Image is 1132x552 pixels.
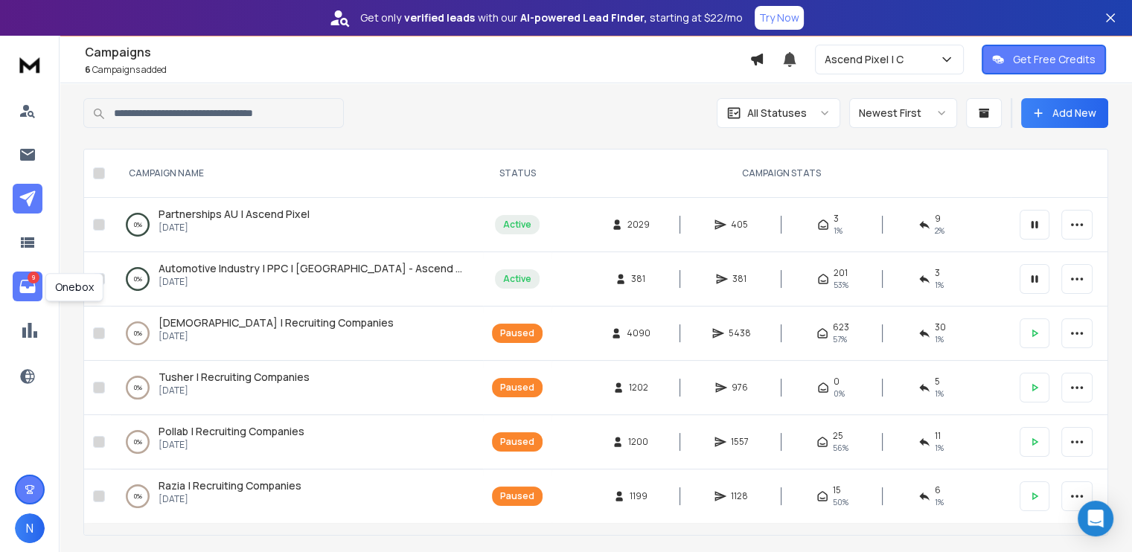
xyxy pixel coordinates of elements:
td: 0%Pollab | Recruiting Companies[DATE] [111,415,483,469]
p: 0 % [134,326,142,341]
span: 30 [935,321,946,333]
span: 1 % [935,496,944,508]
span: 405 [731,219,748,231]
span: Pollab | Recruiting Companies [159,424,304,438]
a: Partnerships AU | Ascend Pixel [159,207,310,222]
td: 0%Razia | Recruiting Companies[DATE] [111,469,483,524]
div: Paused [500,382,534,394]
span: 56 % [833,442,848,454]
td: 0%Automotive Industry | PPC | [GEOGRAPHIC_DATA] - Ascend Pixel[DATE] [111,252,483,307]
a: 9 [13,272,42,301]
span: 201 [834,267,848,279]
div: Paused [500,327,534,339]
span: 1 % [935,333,944,345]
p: [DATE] [159,330,394,342]
span: 11 [935,430,941,442]
p: Ascend Pixel | C [825,52,909,67]
a: [DEMOGRAPHIC_DATA] | Recruiting Companies [159,315,394,330]
span: 1128 [731,490,748,502]
span: 4090 [627,327,650,339]
span: 623 [833,321,849,333]
span: 0% [834,388,845,399]
span: 976 [732,382,748,394]
p: [DATE] [159,222,310,234]
img: logo [15,51,45,78]
button: Get Free Credits [982,45,1106,74]
span: 1 % [935,442,944,454]
span: 5 [935,376,940,388]
div: Paused [500,436,534,448]
div: Onebox [45,273,103,301]
span: Automotive Industry | PPC | [GEOGRAPHIC_DATA] - Ascend Pixel [159,261,479,275]
th: STATUS [483,150,551,198]
span: Partnerships AU | Ascend Pixel [159,207,310,221]
span: 1 % [935,388,944,399]
div: Active [503,273,531,285]
td: 0%Partnerships AU | Ascend Pixel[DATE] [111,198,483,252]
td: 0%[DEMOGRAPHIC_DATA] | Recruiting Companies[DATE] [111,307,483,361]
span: 6 [85,63,91,76]
span: 50 % [833,496,848,508]
span: 1557 [731,436,749,448]
span: 2 % [935,225,944,237]
span: 1202 [629,382,648,394]
span: 53 % [834,279,848,291]
p: 0 % [134,434,142,449]
p: 0 % [134,217,142,232]
p: 0 % [134,380,142,395]
p: 0 % [134,489,142,504]
span: 1 % [935,279,944,291]
th: CAMPAIGN NAME [111,150,483,198]
p: 9 [28,272,39,283]
span: 57 % [833,333,847,345]
p: [DATE] [159,385,310,397]
span: 1199 [630,490,647,502]
button: Try Now [755,6,804,30]
button: N [15,513,45,543]
button: Newest First [849,98,957,128]
span: 15 [833,484,841,496]
a: Automotive Industry | PPC | [GEOGRAPHIC_DATA] - Ascend Pixel [159,261,468,276]
span: 381 [631,273,646,285]
span: 9 [935,213,941,225]
p: 0 % [134,272,142,286]
h1: Campaigns [85,43,749,61]
span: 1 % [834,225,842,237]
p: Get Free Credits [1013,52,1096,67]
div: Paused [500,490,534,502]
span: 2029 [627,219,650,231]
span: Tusher | Recruiting Companies [159,370,310,384]
strong: AI-powered Lead Finder, [520,10,647,25]
td: 0%Tusher | Recruiting Companies[DATE] [111,361,483,415]
a: Razia | Recruiting Companies [159,478,301,493]
p: Try Now [759,10,799,25]
div: Active [503,219,531,231]
span: 3 [834,213,839,225]
span: 5438 [729,327,751,339]
span: 1200 [628,436,648,448]
th: CAMPAIGN STATS [551,150,1011,198]
p: All Statuses [747,106,807,121]
a: Pollab | Recruiting Companies [159,424,304,439]
p: Get only with our starting at $22/mo [360,10,743,25]
p: [DATE] [159,439,304,451]
span: 3 [935,267,940,279]
p: [DATE] [159,493,301,505]
span: 25 [833,430,843,442]
a: Tusher | Recruiting Companies [159,370,310,385]
div: Open Intercom Messenger [1078,501,1113,536]
button: Add New [1021,98,1108,128]
span: 6 [935,484,941,496]
span: 0 [834,376,840,388]
p: Campaigns added [85,64,749,76]
strong: verified leads [404,10,475,25]
span: 381 [732,273,747,285]
p: [DATE] [159,276,468,288]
